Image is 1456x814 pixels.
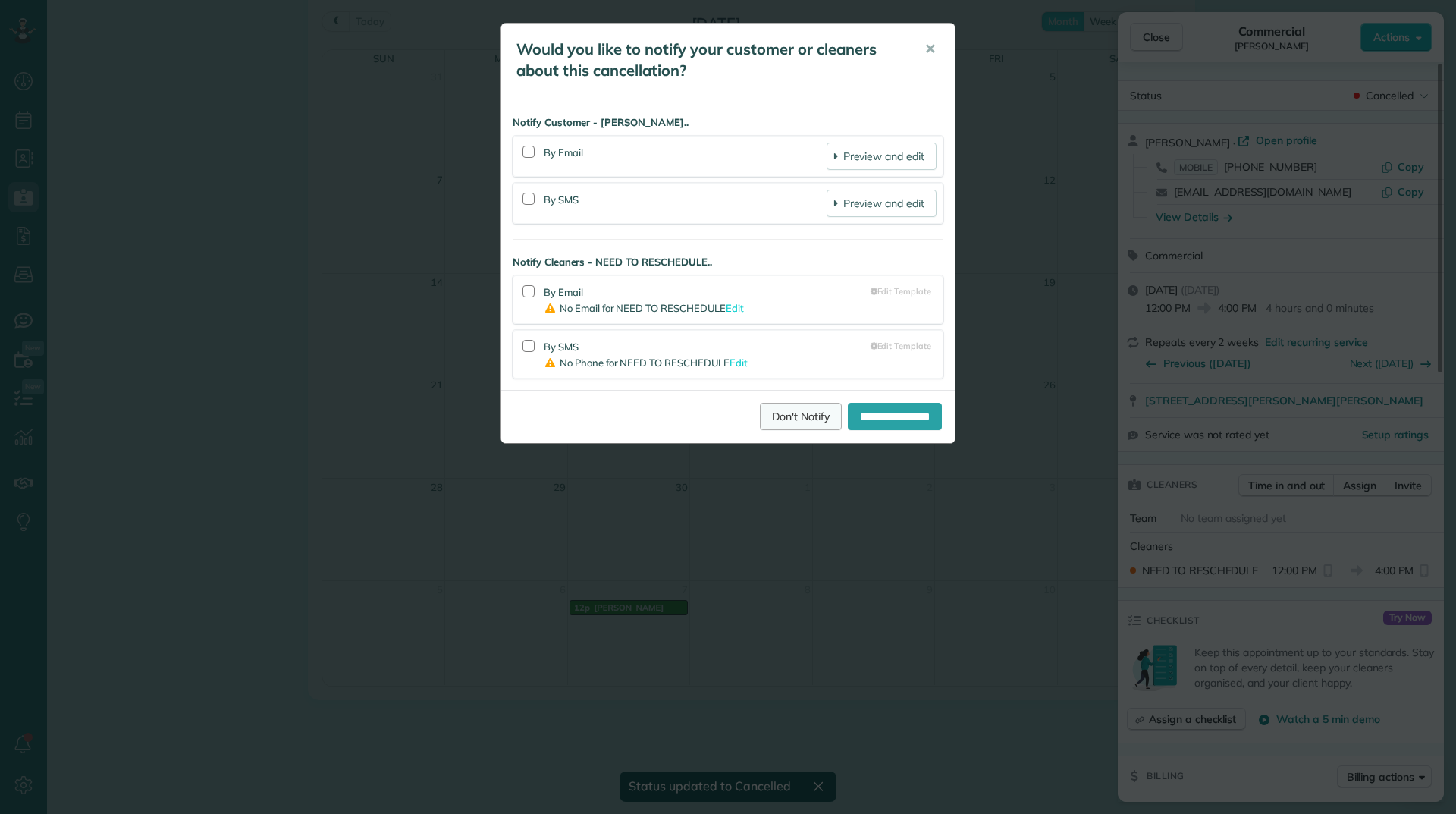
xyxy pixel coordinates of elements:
[544,143,827,170] div: By Email
[760,403,842,430] a: Don't Notify
[871,285,931,297] a: Edit Template
[544,354,871,372] div: No Phone for NEED TO RESCHEDULE
[516,39,903,81] h5: Would you like to notify your customer or cleaners about this cancellation?
[730,357,748,369] a: Edit
[827,190,937,217] a: Preview and edit
[544,282,871,317] div: By Email
[726,302,744,314] a: Edit
[544,190,827,217] div: By SMS
[924,40,936,58] span: ✕
[544,337,871,372] div: By SMS
[513,255,943,269] strong: Notify Cleaners - NEED TO RESCHEDULE..
[827,143,937,170] a: Preview and edit
[871,340,931,352] a: Edit Template
[544,300,871,317] div: No Email for NEED TO RESCHEDULE
[513,115,943,130] strong: Notify Customer - [PERSON_NAME]..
